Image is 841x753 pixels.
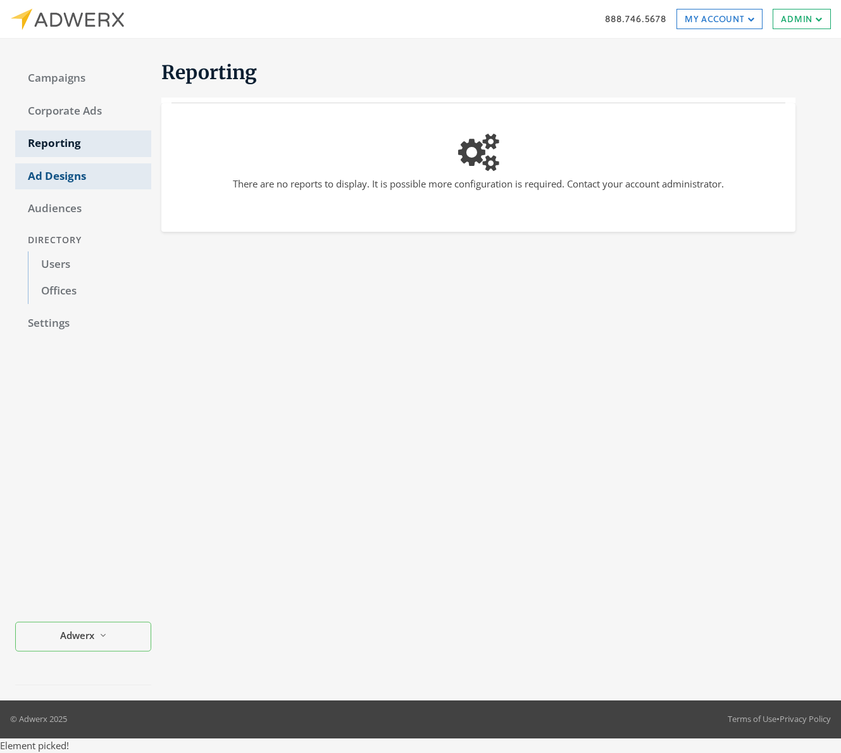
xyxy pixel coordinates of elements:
[728,713,776,725] a: Terms of Use
[15,130,151,157] a: Reporting
[10,712,67,725] p: © Adwerx 2025
[10,8,124,30] img: Adwerx
[15,98,151,125] a: Corporate Ads
[15,65,151,92] a: Campaigns
[676,9,763,29] a: My Account
[28,278,151,305] a: Offices
[773,9,831,29] a: Admin
[780,713,831,725] a: Privacy Policy
[15,622,151,652] button: Adwerx
[15,196,151,222] a: Audiences
[15,229,151,252] div: Directory
[60,628,94,643] span: Adwerx
[728,712,831,725] div: •
[192,177,765,191] p: There are no reports to display. It is possible more configuration is required. Contact your acco...
[15,163,151,190] a: Ad Designs
[28,251,151,278] a: Users
[605,12,666,25] a: 888.746.5678
[15,310,151,337] a: Settings
[161,60,795,85] h1: Reporting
